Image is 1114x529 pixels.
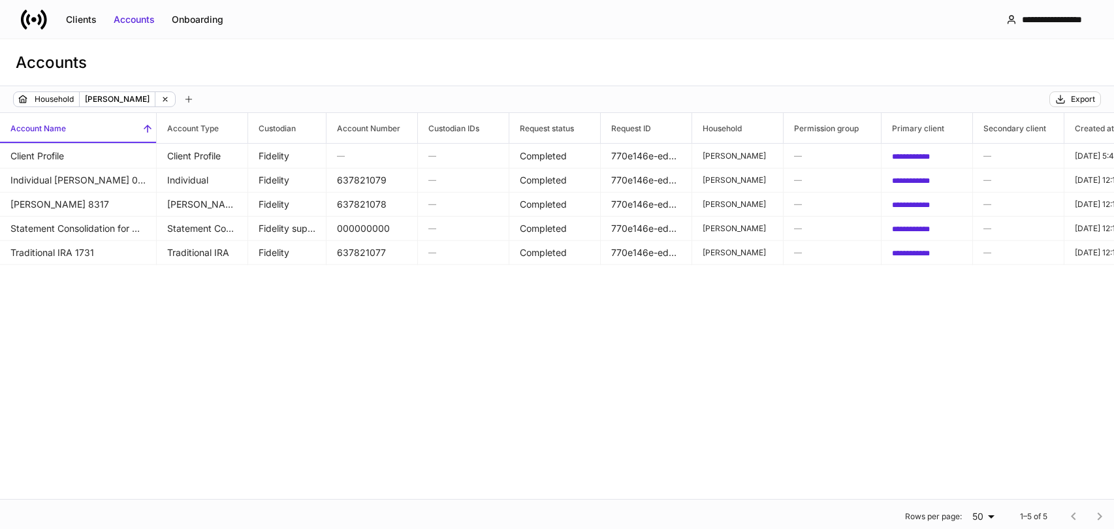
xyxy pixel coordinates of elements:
[882,144,973,168] td: ca6a02fd-25bf-4a75-bb73-8d8a6173db98
[326,192,418,217] td: 637821078
[601,122,651,135] h6: Request ID
[509,240,601,265] td: Completed
[983,150,1053,162] h6: —
[794,174,870,186] h6: —
[16,52,87,73] h3: Accounts
[114,13,155,26] div: Accounts
[882,168,973,193] td: ca6a02fd-25bf-4a75-bb73-8d8a6173db98
[983,246,1053,258] h6: —
[337,150,407,162] h6: —
[326,168,418,193] td: 637821079
[973,122,1046,135] h6: Secondary client
[973,113,1064,143] span: Secondary client
[157,216,248,241] td: Statement Consolidation for Households
[428,222,498,234] h6: —
[905,511,962,522] p: Rows per page:
[784,122,859,135] h6: Permission group
[509,216,601,241] td: Completed
[794,150,870,162] h6: —
[172,13,223,26] div: Onboarding
[326,122,400,135] h6: Account Number
[794,198,870,210] h6: —
[85,93,150,106] p: [PERSON_NAME]
[983,174,1053,186] h6: —
[983,198,1053,210] h6: —
[703,223,772,233] p: [PERSON_NAME]
[248,240,326,265] td: Fidelity
[163,9,232,30] button: Onboarding
[428,246,498,258] h6: —
[35,93,74,106] p: Household
[882,240,973,265] td: ca6a02fd-25bf-4a75-bb73-8d8a6173db98
[428,150,498,162] h6: —
[509,192,601,217] td: Completed
[967,510,999,523] div: 50
[157,113,247,143] span: Account Type
[248,168,326,193] td: Fidelity
[157,240,248,265] td: Traditional IRA
[983,222,1053,234] h6: —
[105,9,163,30] button: Accounts
[601,240,692,265] td: 770e146e-ede5-45bd-b456-243f8fe64269
[601,216,692,241] td: 770e146e-ede5-45bd-b456-243f8fe64269
[509,168,601,193] td: Completed
[57,9,105,30] button: Clients
[1064,122,1114,135] h6: Created at
[326,240,418,265] td: 637821077
[1020,511,1047,522] p: 1–5 of 5
[601,144,692,168] td: 770e146e-ede5-45bd-b456-243f8fe64269
[882,192,973,217] td: ca6a02fd-25bf-4a75-bb73-8d8a6173db98
[882,122,944,135] h6: Primary client
[509,144,601,168] td: Completed
[601,168,692,193] td: 770e146e-ede5-45bd-b456-243f8fe64269
[794,246,870,258] h6: —
[703,174,772,185] p: [PERSON_NAME]
[784,113,881,143] span: Permission group
[248,216,326,241] td: Fidelity supplemental forms
[692,122,742,135] h6: Household
[428,198,498,210] h6: —
[157,122,219,135] h6: Account Type
[601,192,692,217] td: 770e146e-ede5-45bd-b456-243f8fe64269
[157,168,248,193] td: Individual
[418,122,479,135] h6: Custodian IDs
[703,199,772,209] p: [PERSON_NAME]
[882,216,973,241] td: ca6a02fd-25bf-4a75-bb73-8d8a6173db98
[428,174,498,186] h6: —
[509,122,574,135] h6: Request status
[157,192,248,217] td: Roth IRA
[1071,94,1095,104] div: Export
[703,247,772,257] p: [PERSON_NAME]
[66,13,97,26] div: Clients
[248,192,326,217] td: Fidelity
[794,222,870,234] h6: —
[248,144,326,168] td: Fidelity
[248,113,326,143] span: Custodian
[418,113,509,143] span: Custodian IDs
[326,216,418,241] td: 000000000
[326,113,417,143] span: Account Number
[248,122,296,135] h6: Custodian
[1049,91,1101,107] button: Export
[882,113,972,143] span: Primary client
[509,113,600,143] span: Request status
[601,113,692,143] span: Request ID
[692,113,783,143] span: Household
[157,144,248,168] td: Client Profile
[703,151,772,161] p: [PERSON_NAME]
